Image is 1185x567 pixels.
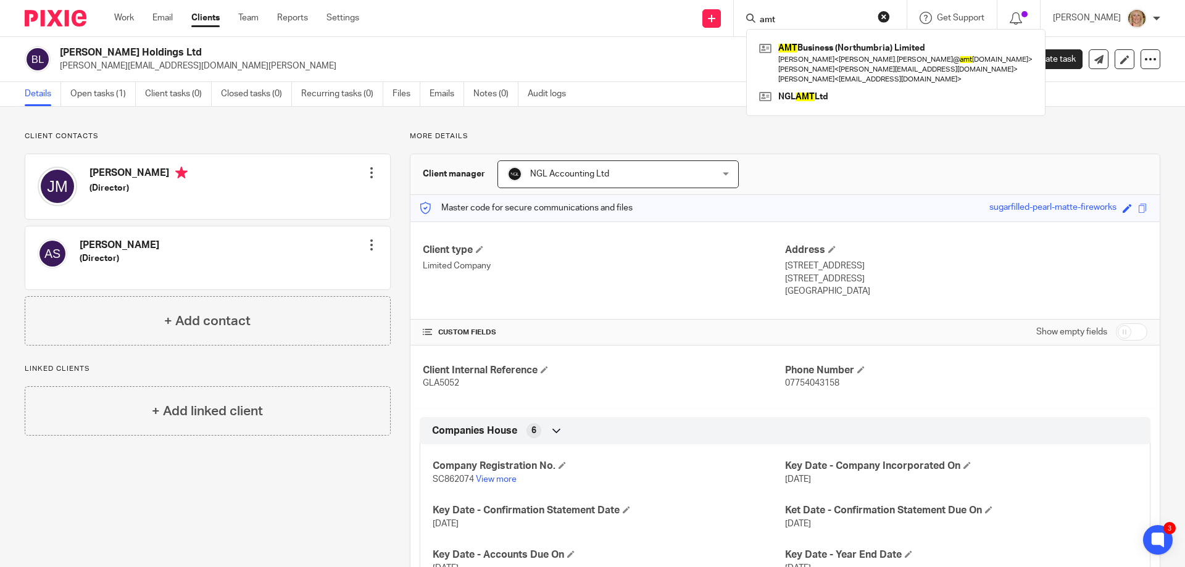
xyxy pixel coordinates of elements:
span: 6 [531,424,536,437]
h4: Key Date - Accounts Due On [433,548,785,561]
span: NGL Accounting Ltd [530,170,609,178]
p: [GEOGRAPHIC_DATA] [785,285,1147,297]
p: [STREET_ADDRESS] [785,260,1147,272]
h4: [PERSON_NAME] [89,167,188,182]
h4: + Add linked client [152,402,263,421]
h4: Client type [423,244,785,257]
a: Settings [326,12,359,24]
h4: Client Internal Reference [423,364,785,377]
a: Notes (0) [473,82,518,106]
h4: CUSTOM FIELDS [423,328,785,337]
p: Linked clients [25,364,391,374]
a: Open tasks (1) [70,82,136,106]
h4: [PERSON_NAME] [80,239,159,252]
p: [PERSON_NAME][EMAIL_ADDRESS][DOMAIN_NAME][PERSON_NAME] [60,60,992,72]
h4: Phone Number [785,364,1147,377]
a: Recurring tasks (0) [301,82,383,106]
a: Details [25,82,61,106]
a: Reports [277,12,308,24]
img: Pixie [25,10,86,27]
img: svg%3E [38,239,67,268]
span: [DATE] [785,475,811,484]
p: Client contacts [25,131,391,141]
img: svg%3E [25,46,51,72]
a: View more [476,475,517,484]
button: Clear [878,10,890,23]
h4: + Add contact [164,312,251,331]
a: Client tasks (0) [145,82,212,106]
a: Team [238,12,259,24]
span: Companies House [432,424,517,437]
p: [PERSON_NAME] [1053,12,1121,24]
label: Show empty fields [1036,326,1107,338]
input: Search [759,15,870,26]
h4: Ket Date - Confirmation Statement Due On [785,504,1137,517]
span: SC862074 [433,475,474,484]
div: sugarfilled-pearl-matte-fireworks [989,201,1116,215]
h2: [PERSON_NAME] Holdings Ltd [60,46,806,59]
span: GLA5052 [423,379,459,387]
img: svg%3E [38,167,77,206]
h4: Key Date - Confirmation Statement Date [433,504,785,517]
img: NGL%20Logo%20Social%20Circle%20JPG.jpg [507,167,522,181]
div: 3 [1163,522,1176,534]
span: 07754043158 [785,379,839,387]
p: Limited Company [423,260,785,272]
h5: (Director) [89,182,188,194]
h4: Company Registration No. [433,460,785,473]
h5: (Director) [80,252,159,265]
a: Files [393,82,420,106]
a: Email [152,12,173,24]
h4: Key Date - Company Incorporated On [785,460,1137,473]
span: [DATE] [433,519,459,528]
a: Work [114,12,134,24]
h3: Client manager [423,168,485,180]
span: [DATE] [785,519,811,528]
a: Closed tasks (0) [221,82,292,106]
img: JW%20photo.JPG [1127,9,1147,28]
p: Master code for secure communications and files [420,202,633,214]
i: Primary [175,167,188,179]
a: Emails [430,82,464,106]
h4: Key Date - Year End Date [785,548,1137,561]
a: Create task [1011,49,1083,69]
p: More details [410,131,1160,141]
h4: Address [785,244,1147,257]
p: [STREET_ADDRESS] [785,273,1147,285]
a: Audit logs [528,82,575,106]
span: Get Support [937,14,984,22]
a: Clients [191,12,220,24]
